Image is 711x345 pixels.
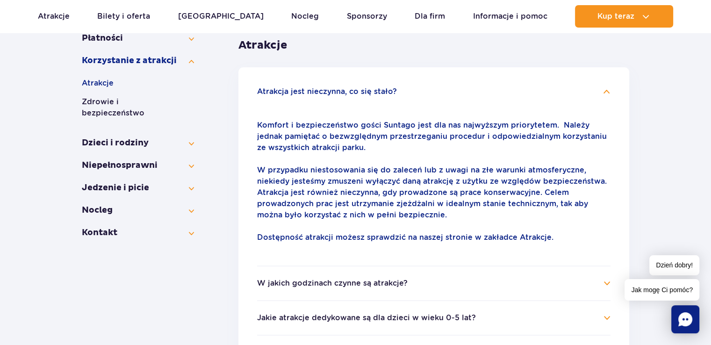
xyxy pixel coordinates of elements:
[625,279,699,301] span: Jak mogę Ci pomóc?
[238,38,629,52] h3: Atrakcje
[82,205,194,216] button: Nocleg
[291,5,319,28] a: Nocleg
[38,5,70,28] a: Atrakcje
[575,5,673,28] button: Kup teraz
[82,33,194,44] button: Płatności
[82,137,194,149] button: Dzieci i rodziny
[649,255,699,275] span: Dzień dobry!
[82,227,194,238] button: Kontakt
[257,87,397,96] button: Atrakcja jest nieczynna, co się stało?
[257,120,610,153] p: Komfort i bezpieczeństwo gości Suntago jest dla nas najwyższym priorytetem. Należy jednak pamięta...
[671,305,699,333] div: Chat
[257,279,408,287] button: W jakich godzinach czynne są atrakcje?
[347,5,387,28] a: Sponsorzy
[82,160,194,171] button: Niepełno­sprawni
[97,5,150,28] a: Bilety i oferta
[82,78,194,89] button: Atrakcje
[597,12,634,21] span: Kup teraz
[415,5,445,28] a: Dla firm
[257,232,610,243] p: Dostępność atrakcji możesz sprawdzić na naszej stronie w zakładce Atrakcje.
[257,165,610,221] p: W przypadku niestosowania się do zaleceń lub z uwagi na złe warunki atmosferyczne, niekiedy jeste...
[178,5,264,28] a: [GEOGRAPHIC_DATA]
[257,314,476,322] button: Jakie atrakcje dedykowane są dla dzieci w wieku 0-5 lat?
[82,182,194,194] button: Jedzenie i picie
[82,96,194,119] button: Zdrowie i bezpieczeństwo
[473,5,547,28] a: Informacje i pomoc
[82,55,194,66] button: Korzystanie z atrakcji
